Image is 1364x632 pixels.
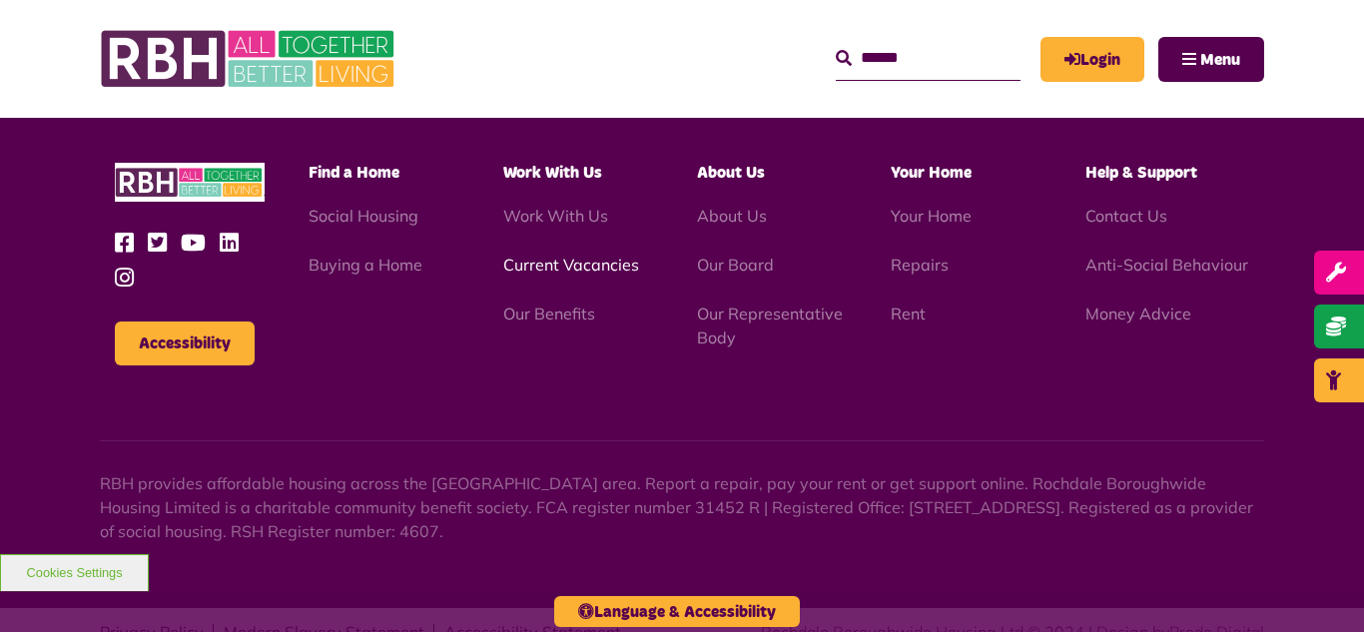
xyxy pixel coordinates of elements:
img: RBH [100,20,399,98]
span: Your Home [891,165,972,181]
input: Search [836,37,1021,80]
a: About Us [697,206,767,226]
img: RBH [115,163,265,202]
a: Rent [891,304,926,323]
a: Our Board [697,255,774,275]
span: Find a Home [309,165,399,181]
a: Money Advice [1085,304,1191,323]
button: Accessibility [115,321,255,365]
a: Buying a Home [309,255,422,275]
a: Anti-Social Behaviour [1085,255,1248,275]
span: Work With Us [503,165,602,181]
span: Help & Support [1085,165,1197,181]
a: Contact Us [1085,206,1167,226]
a: MyRBH [1040,37,1144,82]
a: Current Vacancies [503,255,639,275]
a: Social Housing - open in a new tab [309,206,418,226]
button: Language & Accessibility [554,596,800,627]
button: Navigation [1158,37,1264,82]
a: Our Benefits [503,304,595,323]
a: Work With Us [503,206,608,226]
a: Your Home [891,206,972,226]
a: Our Representative Body [697,304,843,347]
a: Repairs [891,255,949,275]
p: RBH provides affordable housing across the [GEOGRAPHIC_DATA] area. Report a repair, pay your rent... [100,471,1264,543]
span: About Us [697,165,765,181]
span: Menu [1200,52,1240,68]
